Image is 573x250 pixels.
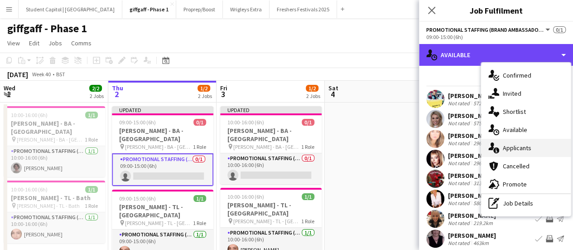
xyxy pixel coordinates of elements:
span: Promote [503,180,527,188]
span: 4 [327,89,338,99]
div: [PERSON_NAME] [448,112,496,120]
span: 1 Role [301,143,314,150]
span: 1 Role [193,220,206,226]
div: [PERSON_NAME] [448,152,496,160]
app-job-card: 10:00-16:00 (6h)1/1[PERSON_NAME] - BA - [GEOGRAPHIC_DATA] [PERSON_NAME] - BA - [GEOGRAPHIC_DATA]1... [4,106,105,177]
div: [DATE] [7,70,28,79]
span: View [7,39,20,47]
div: 09:00-15:00 (6h) [426,34,566,40]
div: 572.3km [472,100,495,107]
div: Not rated [448,180,472,186]
span: 2/2 [89,85,102,92]
h3: Job Fulfilment [419,5,573,16]
div: 313.7km [472,180,495,186]
span: 1/1 [193,195,206,202]
div: [PERSON_NAME] [448,172,496,180]
span: [PERSON_NAME] - BA - [GEOGRAPHIC_DATA] [233,143,301,150]
span: 1 Role [301,218,314,225]
div: 2 Jobs [90,93,104,99]
span: 0/1 [193,119,206,126]
span: Fri [220,84,227,92]
span: 1/2 [306,85,318,92]
span: 09:00-15:00 (6h) [119,195,156,202]
span: Comms [71,39,91,47]
span: 09:00-15:00 (6h) [119,119,156,126]
span: 3 [219,89,227,99]
span: [PERSON_NAME] - TL - [GEOGRAPHIC_DATA] [125,220,193,226]
span: Available [503,126,527,134]
span: 0/1 [302,119,314,126]
div: Available [419,44,573,66]
span: 1/2 [197,85,210,92]
div: Not rated [448,220,472,226]
button: Proprep/Boost [176,0,223,18]
div: 2 Jobs [306,93,320,99]
div: [PERSON_NAME] [448,191,496,200]
span: 0/1 [553,26,566,33]
span: 10:00-16:00 (6h) [227,193,264,200]
app-card-role: Promotional Staffing (Brand Ambassadors)0/109:00-15:00 (6h) [112,153,213,186]
span: 1/1 [85,186,98,193]
button: Student Capitol | [GEOGRAPHIC_DATA] [19,0,122,18]
div: 2 Jobs [198,93,212,99]
app-card-role: Promotional Staffing (Brand Ambassadors)1/110:00-16:00 (6h)[PERSON_NAME] [4,146,105,177]
button: Wrigleys Extra [223,0,270,18]
div: [PERSON_NAME] [448,92,496,100]
span: Invited [503,89,521,98]
span: Shortlist [503,108,526,116]
button: Promotional Staffing (Brand Ambassadors) [426,26,551,33]
div: Not rated [448,240,472,246]
app-job-card: 10:00-16:00 (6h)1/1[PERSON_NAME] - TL - Bath [PERSON_NAME] - TL - Bath1 RolePromotional Staffing ... [4,181,105,243]
app-card-role: Promotional Staffing (Brand Ambassadors)0/110:00-16:00 (6h) [220,153,322,184]
span: 10:00-16:00 (6h) [227,119,264,126]
a: Jobs [45,37,66,49]
h3: [PERSON_NAME] - BA - [GEOGRAPHIC_DATA] [4,119,105,136]
div: [PERSON_NAME] [448,132,496,140]
div: 463km [472,240,491,246]
span: Edit [29,39,39,47]
h1: giffgaff - Phase 1 [7,22,87,35]
button: Freshers Festivals 2025 [270,0,337,18]
a: Comms [67,37,95,49]
span: Thu [112,84,123,92]
span: 1 Role [85,202,98,209]
span: Week 40 [30,71,53,78]
span: 1/1 [85,112,98,118]
span: Promotional Staffing (Brand Ambassadors) [426,26,544,33]
span: Applicants [503,144,531,152]
a: View [4,37,24,49]
div: 296.4km [472,160,495,167]
span: 10:00-16:00 (6h) [11,112,48,118]
span: 1 Role [85,136,98,143]
h3: [PERSON_NAME] - BA - [GEOGRAPHIC_DATA] [220,127,322,143]
h3: [PERSON_NAME] - TL - [GEOGRAPHIC_DATA] [220,201,322,217]
a: Edit [25,37,43,49]
span: [PERSON_NAME] - BA - [GEOGRAPHIC_DATA] [125,143,193,150]
span: [PERSON_NAME] - BA - [GEOGRAPHIC_DATA] [17,136,85,143]
span: Sat [328,84,338,92]
div: Job Details [481,194,571,212]
div: 219.2km [472,220,495,226]
h3: [PERSON_NAME] - TL - Bath [4,194,105,202]
div: [PERSON_NAME] [448,211,496,220]
button: giffgaff - Phase 1 [122,0,176,18]
div: 575.8km [472,120,495,127]
span: 1/1 [302,193,314,200]
div: 296.4km [472,140,495,147]
span: 1 [2,89,15,99]
span: Confirmed [503,71,531,79]
div: Updated09:00-15:00 (6h)0/1[PERSON_NAME] - BA - [GEOGRAPHIC_DATA] [PERSON_NAME] - BA - [GEOGRAPHIC... [112,106,213,186]
span: 2 [111,89,123,99]
div: Not rated [448,100,472,107]
span: Jobs [48,39,62,47]
div: Not rated [448,160,472,167]
h3: [PERSON_NAME] - BA - [GEOGRAPHIC_DATA] [112,127,213,143]
span: Cancelled [503,162,530,170]
div: 580.9km [472,200,495,206]
div: Updated [112,106,213,113]
div: BST [56,71,65,78]
div: Not rated [448,200,472,206]
div: [PERSON_NAME] [448,231,496,240]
